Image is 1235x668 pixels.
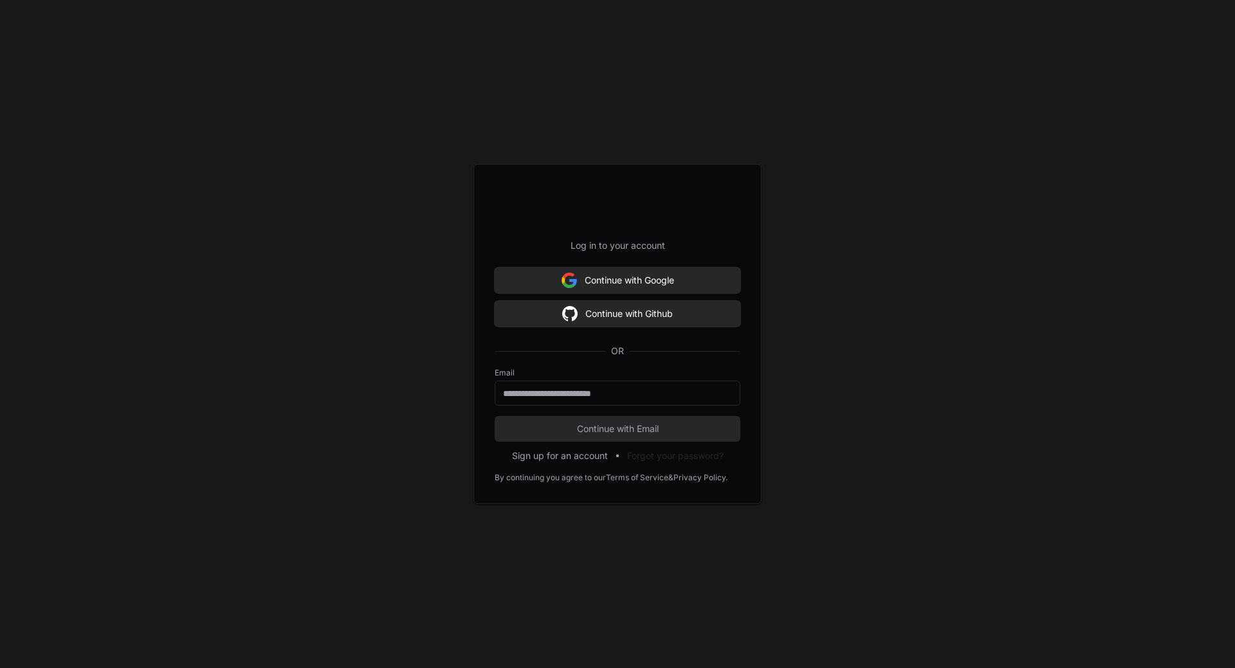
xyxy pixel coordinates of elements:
[495,422,740,435] span: Continue with Email
[673,473,727,483] a: Privacy Policy.
[562,267,577,293] img: Sign in with google
[495,267,740,293] button: Continue with Google
[606,345,629,357] span: OR
[495,473,606,483] div: By continuing you agree to our
[668,473,673,483] div: &
[512,449,608,462] button: Sign up for an account
[495,368,740,378] label: Email
[495,239,740,252] p: Log in to your account
[627,449,724,462] button: Forgot your password?
[562,301,578,327] img: Sign in with google
[495,301,740,327] button: Continue with Github
[495,416,740,442] button: Continue with Email
[606,473,668,483] a: Terms of Service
